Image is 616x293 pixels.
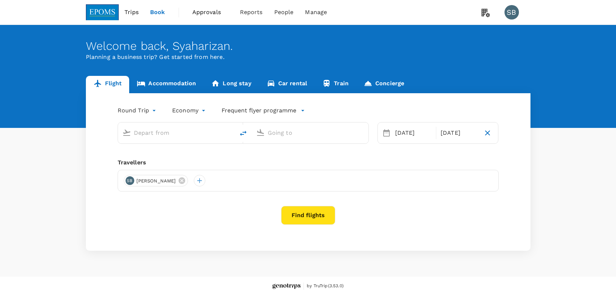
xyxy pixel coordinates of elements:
[305,8,327,17] span: Manage
[204,76,259,93] a: Long stay
[192,8,228,17] span: Approvals
[274,8,294,17] span: People
[272,284,301,289] img: Genotrips - EPOMS
[126,176,134,185] div: SB
[307,283,344,290] span: by TruTrip ( 3.53.0 )
[172,105,207,116] div: Economy
[86,39,530,53] div: Welcome back , Syaharizan .
[504,5,519,20] div: SB
[124,8,139,17] span: Trips
[222,106,296,115] p: Frequent flyer programme
[124,175,188,186] div: SB[PERSON_NAME]
[235,125,252,142] button: delete
[268,127,353,138] input: Going to
[363,132,365,133] button: Open
[134,127,219,138] input: Depart from
[129,76,204,93] a: Accommodation
[86,76,130,93] a: Flight
[392,126,434,140] div: [DATE]
[150,8,165,17] span: Book
[86,53,530,61] p: Planning a business trip? Get started from here.
[259,76,315,93] a: Car rental
[132,177,180,185] span: [PERSON_NAME]
[86,4,119,20] img: EPOMS SDN BHD
[438,126,480,140] div: [DATE]
[356,76,412,93] a: Concierge
[281,206,335,225] button: Find flights
[222,106,305,115] button: Frequent flyer programme
[240,8,263,17] span: Reports
[315,76,356,93] a: Train
[230,132,231,133] button: Open
[118,105,158,116] div: Round Trip
[118,158,499,167] div: Travellers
